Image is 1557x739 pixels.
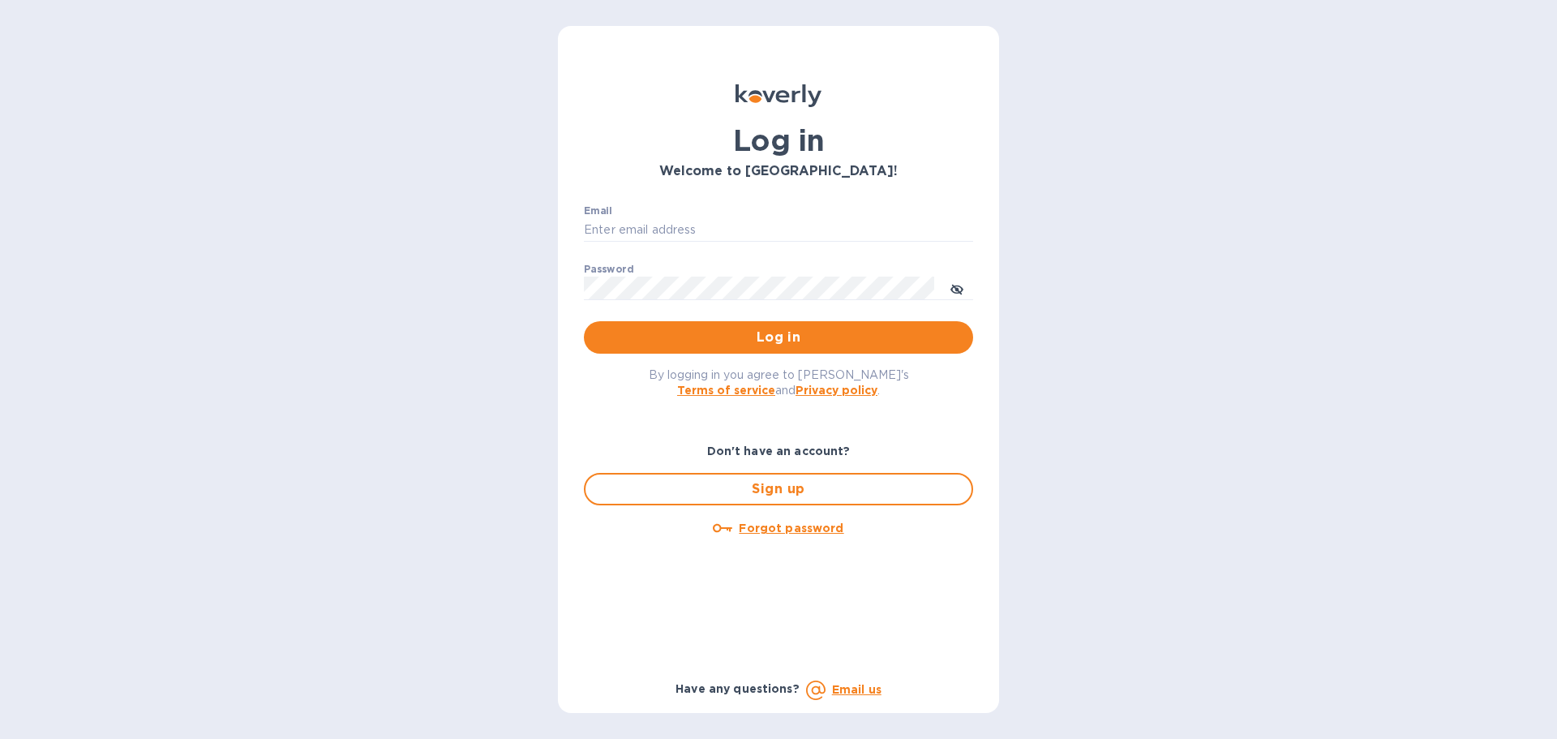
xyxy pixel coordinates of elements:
[736,84,821,107] img: Koverly
[598,479,959,499] span: Sign up
[584,164,973,179] h3: Welcome to [GEOGRAPHIC_DATA]!
[941,272,973,304] button: toggle password visibility
[597,328,960,347] span: Log in
[707,445,851,458] b: Don't have an account?
[584,321,973,354] button: Log in
[739,522,843,535] u: Forgot password
[832,683,881,696] a: Email us
[677,384,775,397] a: Terms of service
[584,264,633,274] label: Password
[584,218,973,243] input: Enter email address
[584,473,973,505] button: Sign up
[584,206,612,216] label: Email
[796,384,877,397] a: Privacy policy
[649,368,909,397] span: By logging in you agree to [PERSON_NAME]'s and .
[584,123,973,157] h1: Log in
[676,682,800,695] b: Have any questions?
